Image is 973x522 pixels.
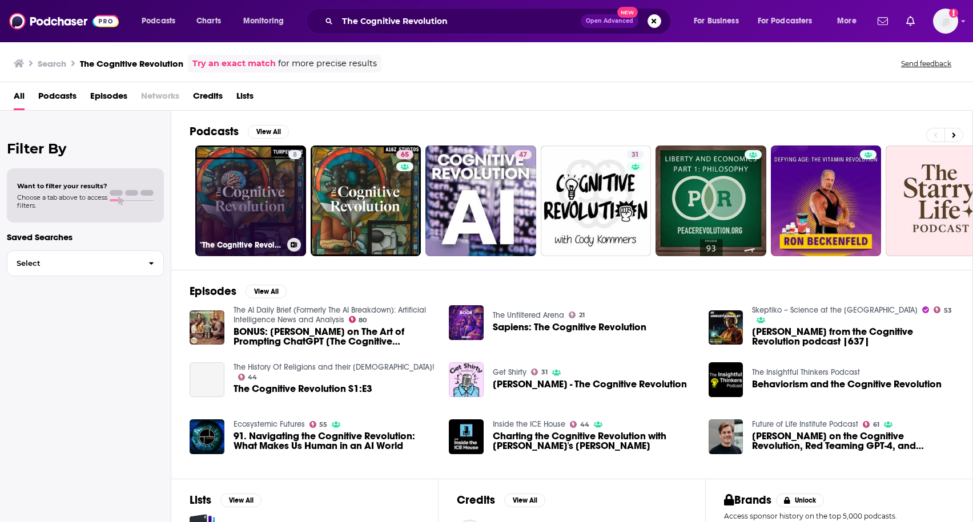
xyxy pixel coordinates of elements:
h2: Podcasts [190,124,239,139]
a: Try an exact match [192,57,276,70]
a: Charting the Cognitive Revolution with Globant's Martin Migoya [493,431,695,451]
span: 31 [632,149,639,161]
a: 47 [514,150,532,159]
a: 61 [863,421,879,428]
a: 31 [627,150,644,159]
a: Skeptiko – Science at the Tipping Point [752,305,918,315]
button: Send feedback [898,59,955,68]
span: 53 [944,308,952,313]
span: 21 [579,313,585,318]
button: View All [504,493,545,507]
a: 31 [531,369,548,375]
a: CreditsView All [457,493,545,507]
button: Show profile menu [933,9,958,34]
button: open menu [750,12,829,30]
a: BONUS: Riley Goodside on The Art of Prompting ChatGPT [The Cognitive Revolution preview] [234,327,436,346]
a: Episodes [90,87,127,110]
span: BONUS: [PERSON_NAME] on The Art of Prompting ChatGPT [The Cognitive Revolution preview] [234,327,436,346]
span: New [617,7,638,18]
input: Search podcasts, credits, & more... [337,12,581,30]
a: PodcastsView All [190,124,289,139]
button: Unlock [776,493,825,507]
button: View All [246,285,287,298]
a: 8 [288,150,301,159]
span: Want to filter your results? [17,182,107,190]
button: open menu [235,12,299,30]
span: The Cognitive Revolution S1:E3 [234,384,372,394]
span: 8 [293,149,297,161]
img: Nathan Labenz from the Cognitive Revolution podcast |637| [709,310,743,345]
svg: Add a profile image [949,9,958,18]
button: open menu [829,12,871,30]
a: 65 [396,150,413,159]
a: The Cognitive Revolution S1:E3 [190,362,224,397]
a: Podcasts [38,87,77,110]
span: [PERSON_NAME] from the Cognitive Revolution podcast |637| [752,327,954,346]
span: Charts [196,13,221,29]
h3: "The Cognitive Revolution" [200,240,283,250]
span: [PERSON_NAME] on the Cognitive Revolution, Red Teaming GPT-4, and Potential Dangers of AI [752,431,954,451]
a: Lists [236,87,254,110]
span: 47 [519,149,527,161]
span: All [14,87,25,110]
img: Sapiens: The Cognitive Revolution [449,305,484,340]
a: 31 [541,145,652,256]
a: The Insightful Thinkers Podcast [752,367,860,377]
img: David Barry - The Cognitive Revolution [449,362,484,397]
span: for more precise results [278,57,377,70]
a: 65 [311,145,421,256]
button: Select [7,250,164,276]
p: Access sponsor history on the top 5,000 podcasts. [724,512,954,520]
a: 8"The Cognitive Revolution" [195,145,306,256]
span: Select [7,260,139,267]
a: EpisodesView All [190,284,287,298]
span: Podcasts [142,13,175,29]
span: Monitoring [243,13,284,29]
a: Behaviorism and the Cognitive Revolution [752,379,942,389]
a: BONUS: Riley Goodside on The Art of Prompting ChatGPT [The Cognitive Revolution preview] [190,310,224,345]
button: open menu [686,12,753,30]
a: Show notifications dropdown [873,11,892,31]
button: View All [220,493,262,507]
a: 53 [934,306,952,313]
a: 55 [309,421,328,428]
a: 44 [570,421,589,428]
a: David Barry - The Cognitive Revolution [493,379,687,389]
a: Credits [193,87,223,110]
a: Get Shirty [493,367,526,377]
h2: Lists [190,493,211,507]
h2: Brands [724,493,771,507]
button: Open AdvancedNew [581,14,638,28]
h3: The Cognitive Revolution [80,58,183,69]
a: 44 [238,374,258,381]
a: 80 [349,316,367,323]
a: The History Of Religions and their Gods! [234,362,434,372]
span: Open Advanced [586,18,633,24]
img: 91. Navigating the Cognitive Revolution: What Makes Us Human in an AI World [190,419,224,454]
span: 80 [359,318,367,323]
img: Podchaser - Follow, Share and Rate Podcasts [9,10,119,32]
a: The AI Daily Brief (Formerly The AI Breakdown): Artificial Intelligence News and Analysis [234,305,426,325]
span: Networks [141,87,179,110]
img: Behaviorism and the Cognitive Revolution [709,362,743,397]
a: 91. Navigating the Cognitive Revolution: What Makes Us Human in an AI World [234,431,436,451]
a: Nathan Labenz on the Cognitive Revolution, Red Teaming GPT-4, and Potential Dangers of AI [709,419,743,454]
h3: Search [38,58,66,69]
img: Charting the Cognitive Revolution with Globant's Martin Migoya [449,419,484,454]
button: open menu [134,12,190,30]
span: 31 [541,370,548,375]
h2: Filter By [7,140,164,157]
a: Sapiens: The Cognitive Revolution [493,322,646,332]
a: Inside the ICE House [493,419,565,429]
a: 47 [425,145,536,256]
span: 55 [319,422,327,427]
